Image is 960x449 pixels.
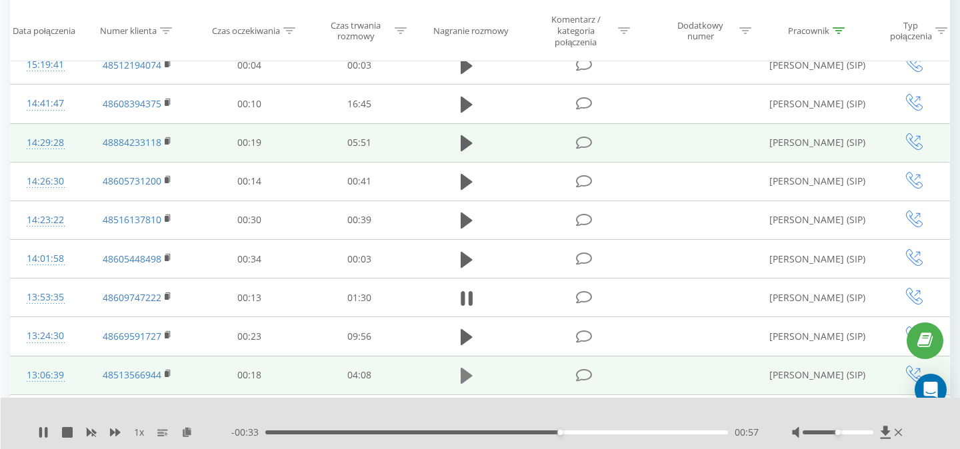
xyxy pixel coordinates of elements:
[304,123,414,162] td: 05:51
[134,426,144,439] span: 1 x
[304,162,414,201] td: 00:41
[788,25,829,37] div: Pracownik
[304,356,414,394] td: 04:08
[103,368,161,381] a: 48513566944
[24,91,67,117] div: 14:41:47
[756,317,879,356] td: [PERSON_NAME] (SIP)
[735,426,759,439] span: 00:57
[103,136,161,149] a: 48884233118
[195,123,305,162] td: 00:19
[195,356,305,394] td: 00:18
[231,426,265,439] span: - 00:33
[304,278,414,317] td: 01:30
[304,394,414,433] td: 03:15
[103,330,161,342] a: 48669591727
[24,246,67,272] div: 14:01:58
[756,356,879,394] td: [PERSON_NAME] (SIP)
[100,25,157,37] div: Numer klienta
[195,278,305,317] td: 00:13
[13,25,75,37] div: Data połączenia
[304,46,414,85] td: 00:03
[433,25,509,37] div: Nagranie rozmowy
[890,19,932,42] div: Typ połączenia
[24,323,67,349] div: 13:24:30
[195,317,305,356] td: 00:23
[756,278,879,317] td: [PERSON_NAME] (SIP)
[103,291,161,304] a: 48609747222
[195,85,305,123] td: 00:10
[320,19,391,42] div: Czas trwania rozmowy
[24,52,67,78] div: 15:19:41
[195,240,305,278] td: 00:34
[915,374,947,406] div: Open Intercom Messenger
[103,213,161,226] a: 48516137810
[195,46,305,85] td: 00:04
[212,25,280,37] div: Czas oczekiwania
[24,284,67,310] div: 13:53:35
[24,130,67,156] div: 14:29:28
[304,317,414,356] td: 09:56
[195,162,305,201] td: 00:14
[195,201,305,239] td: 00:30
[756,46,879,85] td: [PERSON_NAME] (SIP)
[103,97,161,110] a: 48608394375
[537,14,615,48] div: Komentarz / kategoria połączenia
[756,394,879,433] td: [PERSON_NAME] (SIP)
[103,252,161,265] a: 48605448498
[24,207,67,233] div: 14:23:22
[195,394,305,433] td: 00:31
[665,19,736,42] div: Dodatkowy numer
[103,59,161,71] a: 48512194074
[756,123,879,162] td: [PERSON_NAME] (SIP)
[24,169,67,195] div: 14:26:30
[557,430,563,435] div: Accessibility label
[24,362,67,388] div: 13:06:39
[756,162,879,201] td: [PERSON_NAME] (SIP)
[304,201,414,239] td: 00:39
[103,175,161,187] a: 48605731200
[756,85,879,123] td: [PERSON_NAME] (SIP)
[835,430,841,435] div: Accessibility label
[304,85,414,123] td: 16:45
[304,240,414,278] td: 00:03
[756,201,879,239] td: [PERSON_NAME] (SIP)
[756,240,879,278] td: [PERSON_NAME] (SIP)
